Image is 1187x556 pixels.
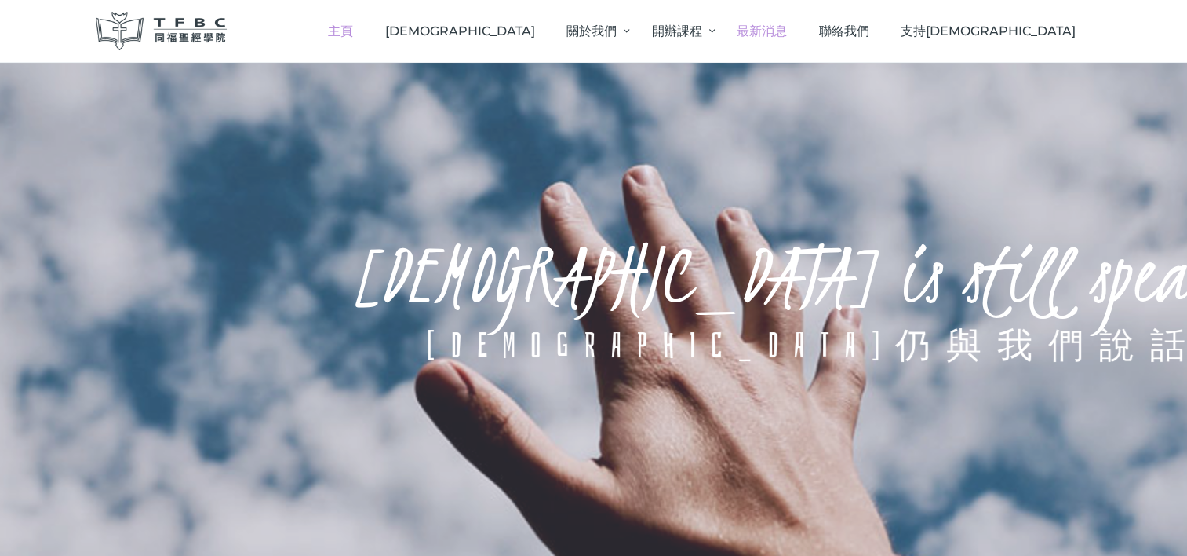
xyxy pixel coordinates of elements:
[721,8,803,54] a: 最新消息
[895,328,946,361] div: 仍
[737,24,787,38] span: 最新消息
[427,328,895,361] div: [DEMOGRAPHIC_DATA]
[1099,328,1150,361] div: 說
[803,8,885,54] a: 聯絡我們
[1048,328,1099,361] div: 們
[997,328,1048,361] div: 我
[652,24,702,38] span: 開辦課程
[901,24,1076,38] span: 支持[DEMOGRAPHIC_DATA]
[819,24,869,38] span: 聯絡我們
[885,8,1092,54] a: 支持[DEMOGRAPHIC_DATA]
[312,8,370,54] a: 主頁
[551,8,635,54] a: 關於我們
[96,12,228,50] img: 同福聖經學院 TFBC
[566,24,617,38] span: 關於我們
[635,8,720,54] a: 開辦課程
[946,328,997,361] div: 與
[369,8,551,54] a: [DEMOGRAPHIC_DATA]
[328,24,353,38] span: 主頁
[385,24,535,38] span: [DEMOGRAPHIC_DATA]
